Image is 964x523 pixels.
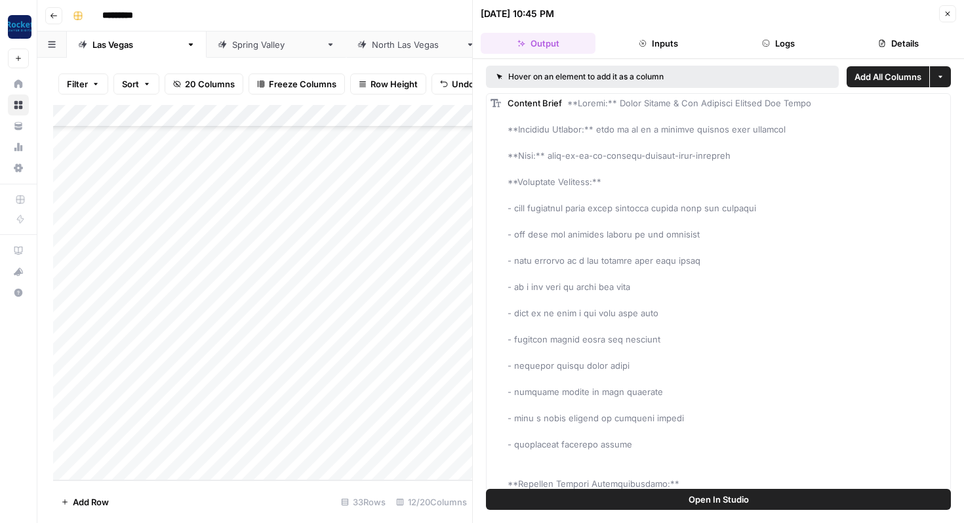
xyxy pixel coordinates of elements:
[8,282,29,303] button: Help + Support
[185,77,235,91] span: 20 Columns
[496,71,746,83] div: Hover on an element to add it as a column
[53,492,117,513] button: Add Row
[122,77,139,91] span: Sort
[854,70,921,83] span: Add All Columns
[8,15,31,39] img: Rocket Pilots Logo
[508,98,562,108] span: Content Brief
[8,94,29,115] a: Browse
[113,73,159,94] button: Sort
[269,77,336,91] span: Freeze Columns
[165,73,243,94] button: 20 Columns
[8,240,29,261] a: AirOps Academy
[9,262,28,282] div: What's new?
[721,33,836,54] button: Logs
[336,492,391,513] div: 33 Rows
[481,33,595,54] button: Output
[67,77,88,91] span: Filter
[58,73,108,94] button: Filter
[847,66,929,87] button: Add All Columns
[8,115,29,136] a: Your Data
[8,10,29,43] button: Workspace: Rocket Pilots
[232,38,321,51] div: [GEOGRAPHIC_DATA]
[350,73,426,94] button: Row Height
[249,73,345,94] button: Freeze Columns
[92,38,181,51] div: [GEOGRAPHIC_DATA]
[346,31,486,58] a: [GEOGRAPHIC_DATA]
[73,495,109,509] span: Add Row
[432,73,483,94] button: Undo
[481,7,554,20] div: [DATE] 10:45 PM
[372,38,460,51] div: [GEOGRAPHIC_DATA]
[689,493,749,506] span: Open In Studio
[8,73,29,94] a: Home
[8,261,29,282] button: What's new?
[371,77,418,91] span: Row Height
[841,33,956,54] button: Details
[207,31,346,58] a: [GEOGRAPHIC_DATA]
[391,492,472,513] div: 12/20 Columns
[452,77,474,91] span: Undo
[67,31,207,58] a: [GEOGRAPHIC_DATA]
[486,489,951,510] button: Open In Studio
[8,136,29,157] a: Usage
[8,157,29,178] a: Settings
[601,33,715,54] button: Inputs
